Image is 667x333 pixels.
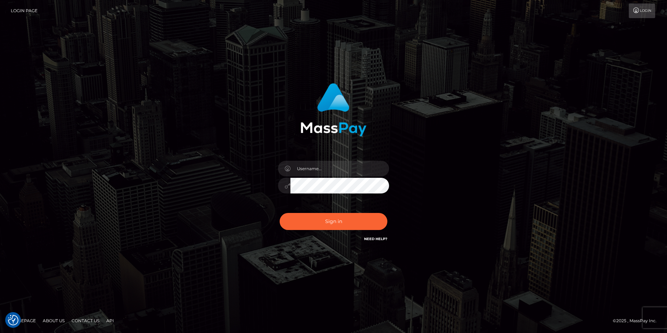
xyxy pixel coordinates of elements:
[104,315,117,326] a: API
[40,315,67,326] a: About Us
[69,315,102,326] a: Contact Us
[290,161,389,176] input: Username...
[8,315,39,326] a: Homepage
[364,237,387,241] a: Need Help?
[280,213,387,230] button: Sign in
[8,315,18,325] button: Consent Preferences
[300,83,367,136] img: MassPay Login
[11,3,38,18] a: Login Page
[8,315,18,325] img: Revisit consent button
[613,317,662,325] div: © 2025 , MassPay Inc.
[629,3,655,18] a: Login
